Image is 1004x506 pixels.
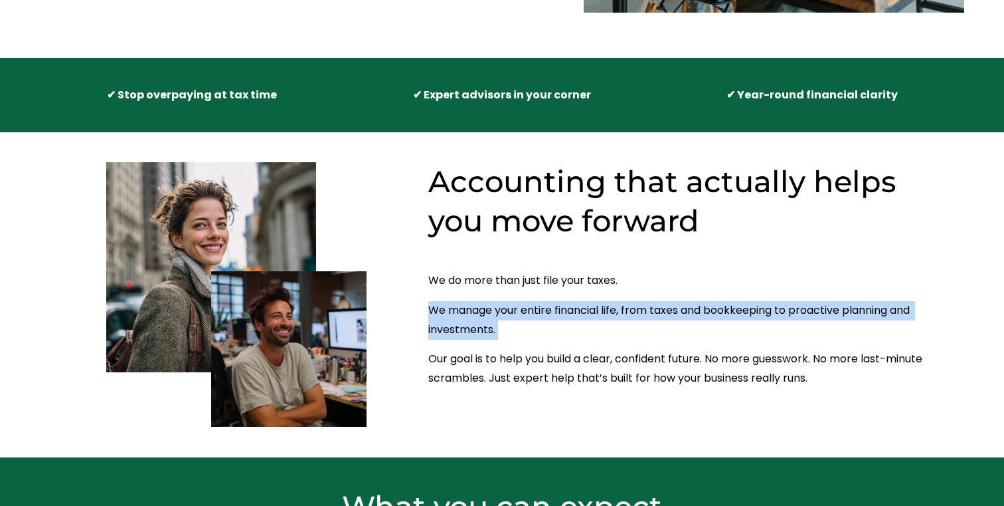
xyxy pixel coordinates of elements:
[726,87,898,102] strong: ✔ Year-round financial clarity
[107,87,277,102] strong: ✔ Stop overpaying at tax time
[428,350,925,388] p: Our goal is to help you build a clear, confident future. No more guesswork. No more last-minute s...
[428,271,925,291] p: We do more than just file your taxes.
[413,87,591,102] strong: ✔ Expert advisors in your corner
[428,162,925,239] h2: Accounting that actually helps you move forward
[428,301,925,340] p: We manage your entire financial life, from taxes and bookkeeping to proactive planning and invest...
